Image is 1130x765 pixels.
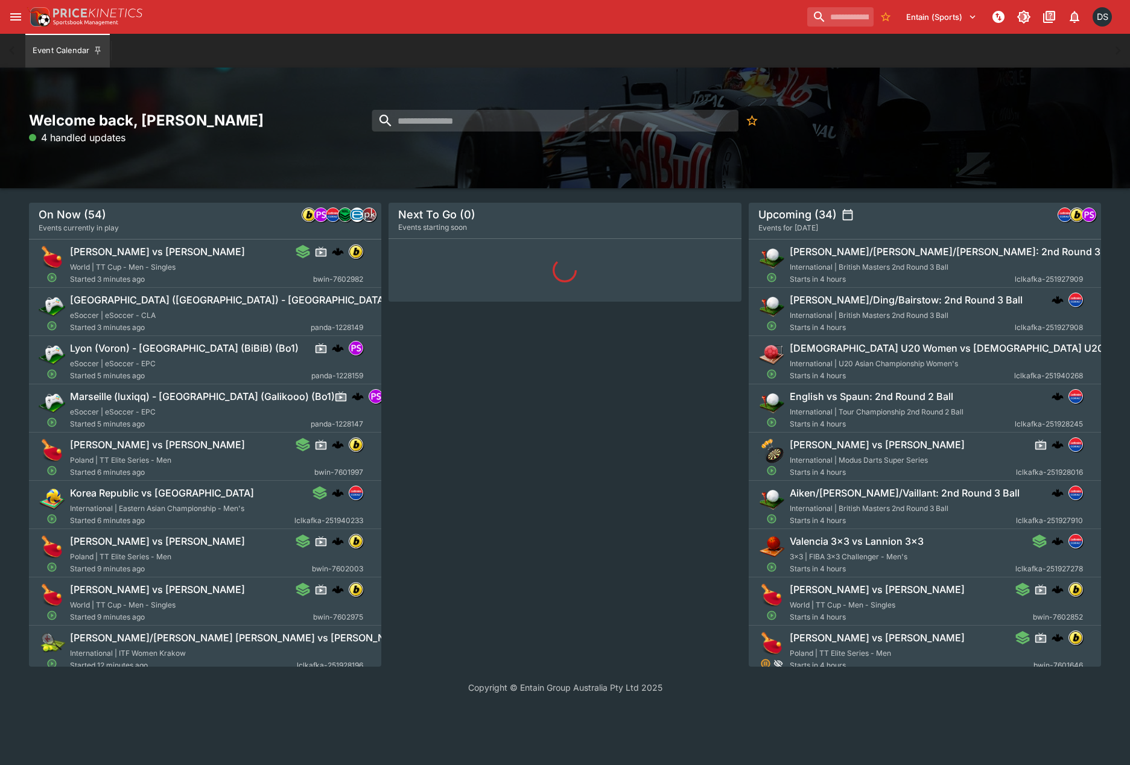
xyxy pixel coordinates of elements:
[790,370,1014,382] span: Starts in 4 hours
[70,632,494,644] h6: [PERSON_NAME]/[PERSON_NAME] [PERSON_NAME] vs [PERSON_NAME]/[PERSON_NAME]
[790,659,1033,671] span: Starts in 4 hours
[351,208,364,221] img: betradar.png
[314,208,328,222] div: pandascore
[1015,418,1083,430] span: lclkafka-251928245
[70,390,335,403] h6: Marseille (luxiqq) - [GEOGRAPHIC_DATA] (Galikooo) (Bo1)
[332,439,344,451] div: cerberus
[790,262,948,271] span: International | British Masters 2nd Round 3 Ball
[349,535,363,548] img: bwin.png
[39,244,65,271] img: table_tennis.png
[70,456,171,465] span: Poland | TT Elite Series - Men
[332,246,344,258] div: cerberus
[326,208,340,222] div: lclkafka
[332,342,344,354] div: cerberus
[1068,534,1083,548] div: lclkafka
[1052,390,1064,402] div: cerberus
[1052,487,1064,499] div: cerberus
[39,222,119,234] span: Events currently in play
[790,487,1020,500] h6: Aiken/[PERSON_NAME]/Vaillant: 2nd Round 3 Ball
[349,341,363,355] div: pandascore
[312,563,363,575] span: bwin-7602003
[760,658,771,669] svg: Suspended
[70,359,156,368] span: eSoccer | eSoccer - EPC
[1064,6,1085,28] button: Notifications
[1069,438,1082,451] img: lclkafka.png
[39,582,65,609] img: table_tennis.png
[39,293,65,319] img: esports.png
[1052,390,1064,402] img: logo-cerberus.svg
[369,390,382,403] img: pandascore.png
[70,273,313,285] span: Started 3 minutes ago
[807,7,874,27] input: search
[1052,439,1064,451] img: logo-cerberus.svg
[70,322,311,334] span: Started 3 minutes ago
[1033,611,1083,623] span: bwin-7602852
[766,417,777,428] svg: Open
[988,6,1009,28] button: NOT Connected to PK
[790,649,891,658] span: Poland | TT Elite Series - Men
[70,583,245,596] h6: [PERSON_NAME] vs [PERSON_NAME]
[332,487,344,499] img: logo-cerberus.svg
[53,8,142,17] img: PriceKinetics
[314,466,363,478] span: bwin-7601997
[1069,631,1082,644] img: bwin.png
[1014,370,1083,382] span: lclkafka-251940268
[1052,535,1064,547] div: cerberus
[790,359,958,368] span: International | U20 Asian Championship Women's
[349,341,363,355] img: pandascore.png
[46,320,57,331] svg: Open
[352,390,364,402] div: cerberus
[349,583,363,596] img: bwin.png
[758,582,785,609] img: table_tennis.png
[297,659,363,671] span: lclkafka-251928196
[70,262,176,271] span: World | TT Cup - Men - Singles
[39,534,65,560] img: table_tennis.png
[1068,389,1083,404] div: lclkafka
[332,583,344,595] div: cerberus
[70,563,312,575] span: Started 9 minutes ago
[876,7,895,27] button: No Bookmarks
[1070,208,1084,221] img: bwin.png
[1052,294,1064,306] div: cerberus
[741,110,763,132] button: No Bookmarks
[1068,486,1083,500] div: lclkafka
[332,535,344,547] img: logo-cerberus.svg
[790,515,1016,527] span: Starts in 4 hours
[1069,535,1082,548] img: lclkafka.png
[790,246,1120,258] h6: [PERSON_NAME]/[PERSON_NAME]/[PERSON_NAME]: 2nd Round 3 Ball
[46,272,57,283] svg: Open
[314,208,328,221] img: pandascore.png
[349,486,363,500] div: lclkafka
[758,630,785,657] img: table_tennis.png
[27,5,51,29] img: PriceKinetics Logo
[1015,563,1083,575] span: lclkafka-251927278
[313,273,363,285] span: bwin-7602982
[1093,7,1112,27] div: Daniel Solti
[349,437,363,452] div: bwin
[302,208,316,222] div: bwin
[1069,390,1082,403] img: lclkafka.png
[1038,6,1060,28] button: Documentation
[766,369,777,379] svg: Open
[1058,208,1072,222] div: lclkafka
[766,465,777,476] svg: Open
[758,437,785,464] img: darts.png
[29,111,381,130] h2: Welcome back, [PERSON_NAME]
[790,418,1015,430] span: Starts in 4 hours
[313,611,363,623] span: bwin-7602975
[311,322,363,334] span: panda-1228149
[790,600,895,609] span: World | TT Cup - Men - Singles
[294,515,363,527] span: lclkafka-251940233
[790,504,948,513] span: International | British Masters 2nd Round 3 Ball
[790,439,965,451] h6: [PERSON_NAME] vs [PERSON_NAME]
[790,535,924,548] h6: Valencia 3x3 vs Lannion 3x3
[842,209,854,221] button: settings
[1015,273,1083,285] span: lclkafka-251927909
[790,390,953,403] h6: English vs Spaun: 2nd Round 2 Ball
[1069,486,1082,500] img: lclkafka.png
[1052,632,1064,644] img: logo-cerberus.svg
[369,389,383,404] div: pandascore
[790,611,1033,623] span: Starts in 4 hours
[46,658,57,669] svg: Open
[362,208,376,222] div: pricekinetics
